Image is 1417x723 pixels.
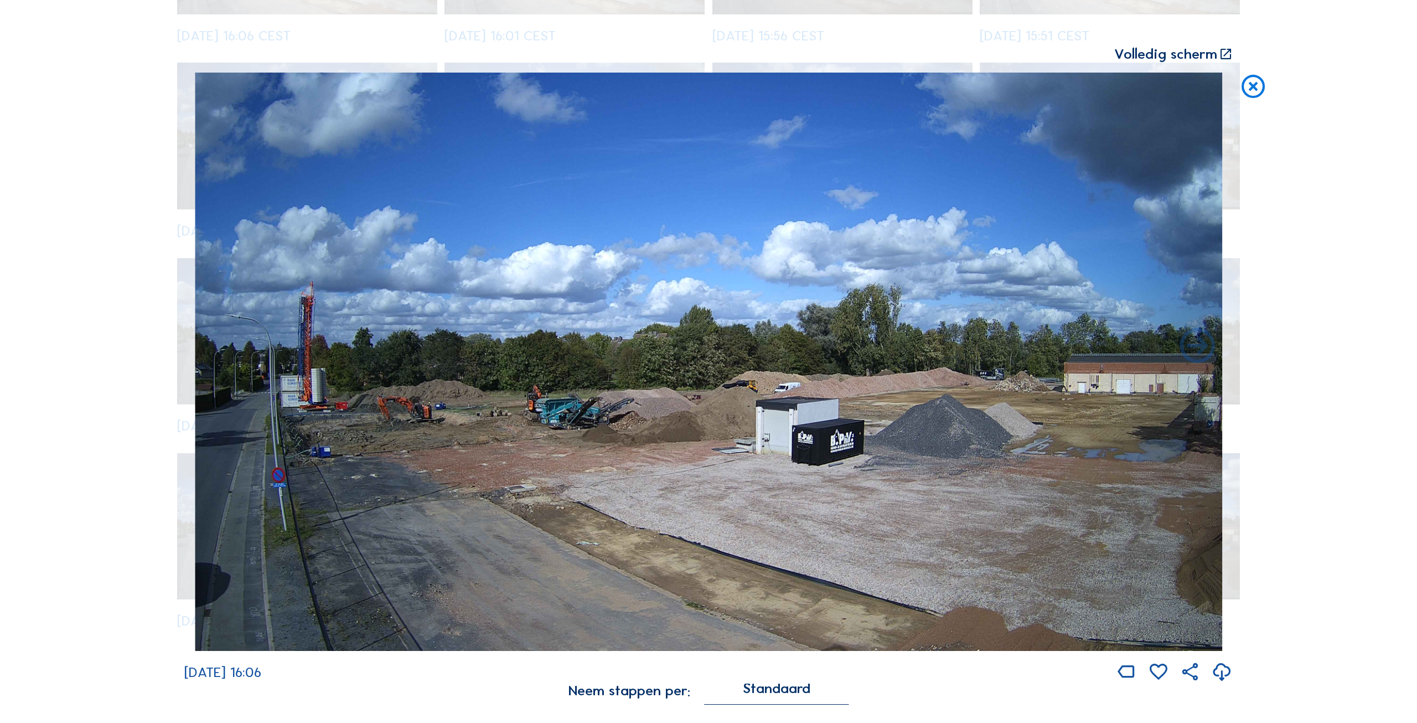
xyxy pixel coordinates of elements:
[1176,326,1218,368] i: Back
[743,684,810,694] div: Standaard
[184,664,261,681] span: [DATE] 16:06
[195,73,1222,651] img: Image
[704,684,849,705] div: Standaard
[568,684,690,698] div: Neem stappen per:
[1114,47,1217,61] div: Volledig scherm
